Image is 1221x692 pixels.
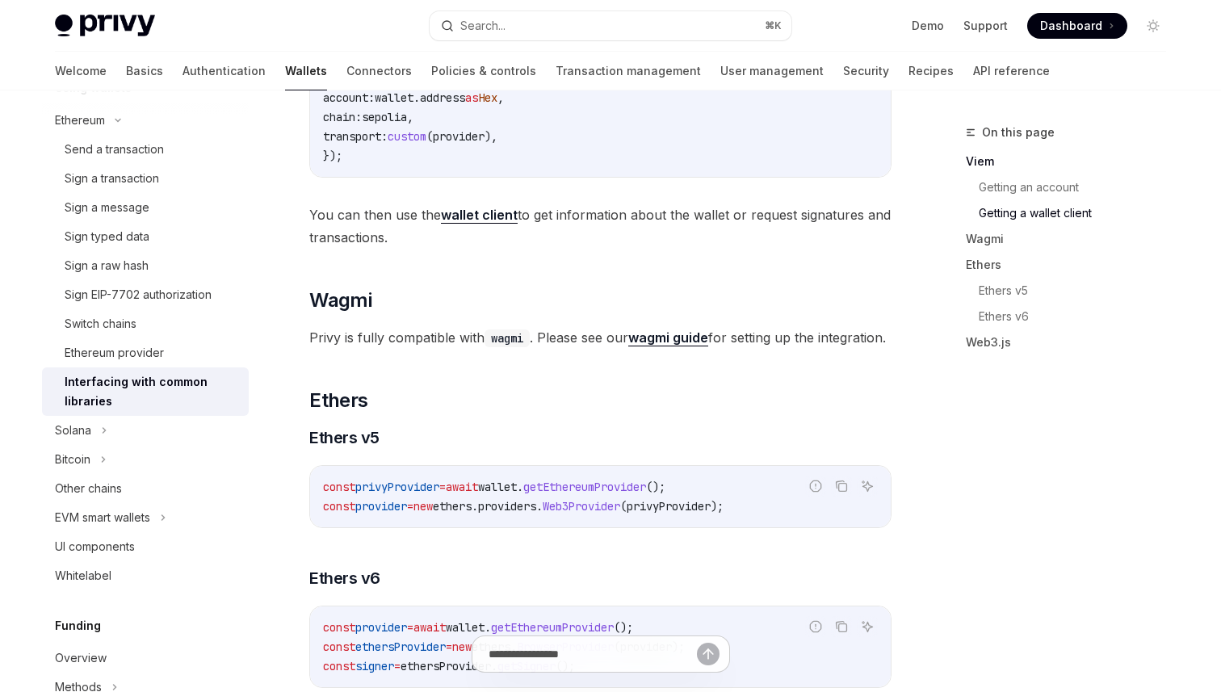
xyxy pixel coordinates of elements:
[966,329,1179,355] a: Web3.js
[628,329,708,346] strong: wagmi guide
[441,207,518,224] a: wallet client
[309,388,367,413] span: Ethers
[42,367,249,416] a: Interfacing with common libraries
[42,251,249,280] a: Sign a raw hash
[966,149,1179,174] a: Viem
[355,499,407,514] span: provider
[407,110,413,124] span: ,
[55,616,101,635] h5: Funding
[323,620,355,635] span: const
[42,164,249,193] a: Sign a transaction
[65,140,164,159] div: Send a transaction
[446,480,478,494] span: await
[65,343,164,363] div: Ethereum provider
[485,329,530,347] code: wagmi
[126,52,163,90] a: Basics
[42,193,249,222] a: Sign a message
[805,476,826,497] button: Report incorrect code
[309,326,892,349] span: Privy is fully compatible with . Please see our for setting up the integration.
[979,200,1179,226] a: Getting a wallet client
[979,278,1179,304] a: Ethers v5
[323,129,388,144] span: transport:
[478,90,497,105] span: Hex
[65,169,159,188] div: Sign a transaction
[309,203,892,249] span: You can then use the to get information about the wallet or request signatures and transactions.
[912,18,944,34] a: Demo
[431,52,536,90] a: Policies & controls
[42,309,249,338] a: Switch chains
[465,90,478,105] span: as
[433,129,485,144] span: provider
[309,287,371,313] span: Wagmi
[42,135,249,164] a: Send a transaction
[42,474,249,503] a: Other chains
[831,476,852,497] button: Copy the contents from the code block
[65,256,149,275] div: Sign a raw hash
[65,314,136,333] div: Switch chains
[323,90,375,105] span: account:
[407,620,413,635] span: =
[982,123,1055,142] span: On this page
[979,304,1179,329] a: Ethers v6
[420,90,465,105] span: address
[323,499,355,514] span: const
[285,52,327,90] a: Wallets
[433,499,472,514] span: ethers
[407,499,413,514] span: =
[55,648,107,668] div: Overview
[439,480,446,494] span: =
[55,450,90,469] div: Bitcoin
[627,499,711,514] span: privyProvider
[323,480,355,494] span: const
[355,620,407,635] span: provider
[55,421,91,440] div: Solana
[908,52,954,90] a: Recipes
[183,52,266,90] a: Authentication
[523,480,646,494] span: getEthereumProvider
[42,222,249,251] a: Sign typed data
[42,532,249,561] a: UI components
[979,174,1179,200] a: Getting an account
[478,499,536,514] span: providers
[55,479,122,498] div: Other chains
[309,426,380,449] span: Ethers v5
[309,567,380,589] span: Ethers v6
[485,129,497,144] span: ),
[973,52,1050,90] a: API reference
[472,499,478,514] span: .
[55,537,135,556] div: UI components
[65,227,149,246] div: Sign typed data
[485,620,491,635] span: .
[55,52,107,90] a: Welcome
[55,508,150,527] div: EVM smart wallets
[42,280,249,309] a: Sign EIP-7702 authorization
[628,329,708,346] a: wagmi guide
[413,620,446,635] span: await
[355,480,439,494] span: privyProvider
[805,616,826,637] button: Report incorrect code
[430,11,791,40] button: Search...⌘K
[697,643,720,665] button: Send message
[857,476,878,497] button: Ask AI
[65,285,212,304] div: Sign EIP-7702 authorization
[646,480,665,494] span: ();
[55,566,111,585] div: Whitelabel
[497,90,504,105] span: ,
[543,499,620,514] span: Web3Provider
[375,90,413,105] span: wallet
[1040,18,1102,34] span: Dashboard
[55,111,105,130] div: Ethereum
[857,616,878,637] button: Ask AI
[42,338,249,367] a: Ethereum provider
[966,252,1179,278] a: Ethers
[720,52,824,90] a: User management
[1140,13,1166,39] button: Toggle dark mode
[413,90,420,105] span: .
[765,19,782,32] span: ⌘ K
[831,616,852,637] button: Copy the contents from the code block
[42,561,249,590] a: Whitelabel
[323,110,362,124] span: chain:
[65,372,239,411] div: Interfacing with common libraries
[362,110,407,124] span: sepolia
[620,499,627,514] span: (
